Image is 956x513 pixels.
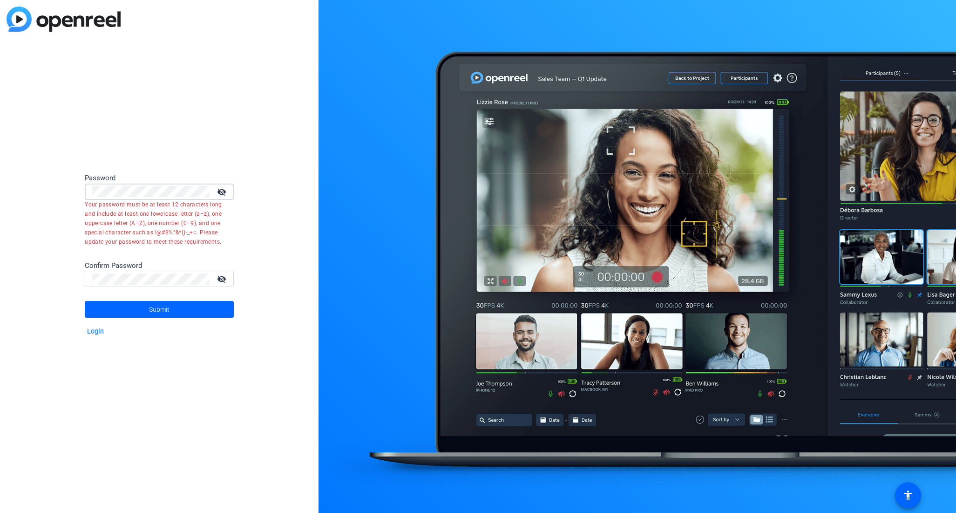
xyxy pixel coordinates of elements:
span: Submit [149,298,170,321]
mat-error: Your password must be at least 12 characters long and include at least one lowercase letter (a–z)... [85,200,226,246]
button: Submit [85,301,234,318]
span: Password [85,174,115,182]
mat-icon: visibility_off [211,185,234,198]
mat-icon: visibility_off [211,272,234,286]
mat-icon: accessibility [902,490,914,501]
img: blue-gradient.svg [7,7,121,32]
span: Confirm Password [85,261,142,270]
a: Login [87,328,104,335]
